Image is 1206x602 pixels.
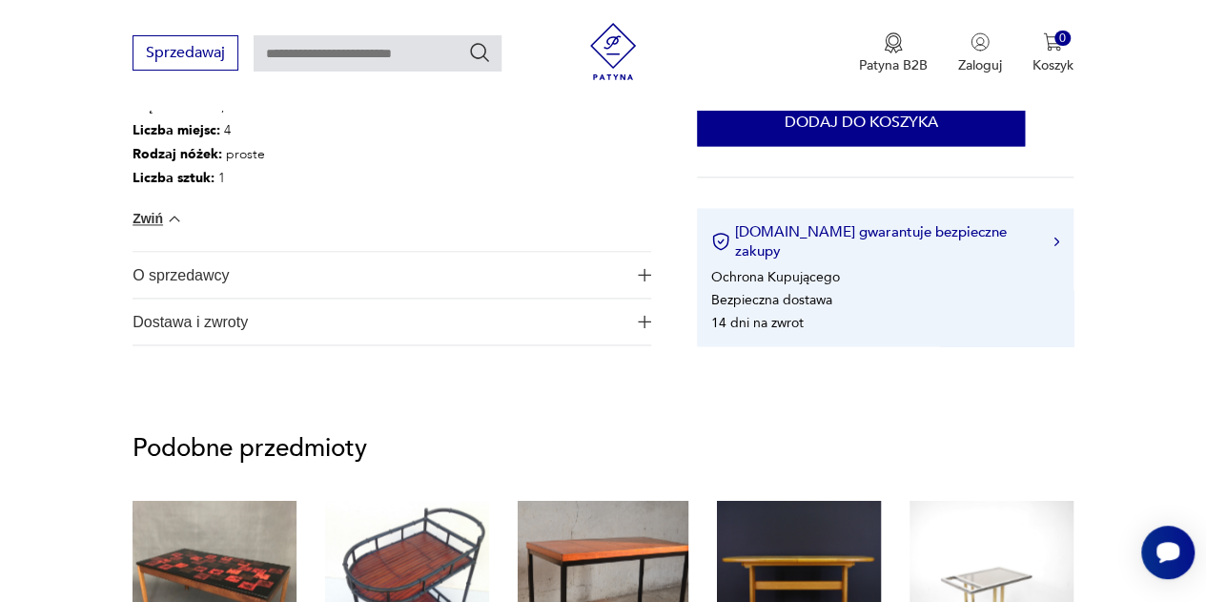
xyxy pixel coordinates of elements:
[859,32,928,74] button: Patyna B2B
[638,268,651,281] img: Ikona plusa
[133,145,222,163] b: Rodzaj nóżek :
[133,166,370,190] p: 1
[133,142,370,166] p: proste
[1053,237,1059,246] img: Ikona strzałki w prawo
[584,23,642,80] img: Patyna - sklep z meblami i dekoracjami vintage
[958,56,1002,74] p: Zaloguj
[133,48,238,61] a: Sprzedawaj
[711,290,832,308] li: Bezpieczna dostawa
[1032,56,1073,74] p: Koszyk
[884,32,903,53] img: Ikona medalu
[133,437,1073,460] p: Podobne przedmioty
[1032,32,1073,74] button: 0Koszyk
[958,32,1002,74] button: Zaloguj
[697,98,1025,146] button: Dodaj do koszyka
[133,209,183,228] button: Zwiń
[133,299,625,344] span: Dostawa i zwroty
[468,41,491,64] button: Szukaj
[133,35,238,71] button: Sprzedawaj
[133,121,220,139] b: Liczba miejsc :
[133,299,651,344] button: Ikona plusaDostawa i zwroty
[1054,31,1071,47] div: 0
[133,118,370,142] p: 4
[1043,32,1062,52] img: Ikona koszyka
[133,97,204,115] b: Głębokość :
[711,313,804,331] li: 14 dni na zwrot
[971,32,990,52] img: Ikonka użytkownika
[133,169,215,187] b: Liczba sztuk:
[1141,526,1195,579] iframe: Smartsupp widget button
[133,252,625,298] span: O sprzedawcy
[165,209,184,228] img: chevron down
[859,56,928,74] p: Patyna B2B
[711,232,730,251] img: Ikona certyfikatu
[133,252,651,298] button: Ikona plusaO sprzedawcy
[638,315,651,328] img: Ikona plusa
[711,267,840,285] li: Ochrona Kupującego
[711,222,1059,260] button: [DOMAIN_NAME] gwarantuje bezpieczne zakupy
[859,32,928,74] a: Ikona medaluPatyna B2B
